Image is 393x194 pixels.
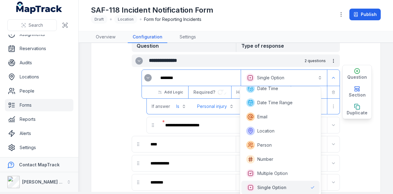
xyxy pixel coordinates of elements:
span: Person [257,142,272,148]
span: Email [257,114,267,120]
button: Add Logic [154,87,187,97]
button: Question [343,65,372,83]
span: Multiple Option [257,170,288,176]
span: Required? [193,89,218,95]
button: Single Option [242,71,326,85]
span: Duplicate [347,110,368,116]
span: Number [257,156,273,162]
button: Section [343,83,372,101]
input: :r33f:-form-item-label [218,90,226,95]
span: Add Logic [164,90,183,95]
span: Date Time Range [257,100,293,106]
span: Date Time [257,85,278,92]
span: Section [349,92,366,98]
span: Location [257,128,274,134]
button: Duplicate [343,101,372,119]
span: Single Option [257,184,286,191]
span: Question [347,74,367,80]
span: Helper label: [236,89,262,95]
